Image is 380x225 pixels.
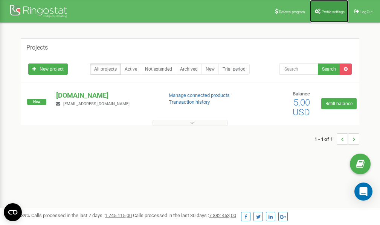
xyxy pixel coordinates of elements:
[360,10,372,14] span: Log Out
[27,99,46,105] span: New
[133,213,236,218] span: Calls processed in the last 30 days :
[121,63,141,75] a: Active
[209,213,236,218] u: 7 382 453,00
[4,203,22,221] button: Open CMP widget
[321,98,357,109] a: Refill balance
[279,10,305,14] span: Referral program
[293,97,310,118] span: 5,00 USD
[176,63,202,75] a: Archived
[201,63,219,75] a: New
[63,101,130,106] span: [EMAIL_ADDRESS][DOMAIN_NAME]
[218,63,250,75] a: Trial period
[31,213,132,218] span: Calls processed in the last 7 days :
[169,99,210,105] a: Transaction history
[314,126,359,152] nav: ...
[169,92,230,98] a: Manage connected products
[354,183,372,201] div: Open Intercom Messenger
[141,63,176,75] a: Not extended
[293,91,310,97] span: Balance
[322,10,345,14] span: Profile settings
[279,63,318,75] input: Search
[90,63,121,75] a: All projects
[105,213,132,218] u: 1 745 115,00
[314,133,337,145] span: 1 - 1 of 1
[26,44,48,51] h5: Projects
[28,63,68,75] a: New project
[318,63,340,75] button: Search
[56,91,156,100] p: [DOMAIN_NAME]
